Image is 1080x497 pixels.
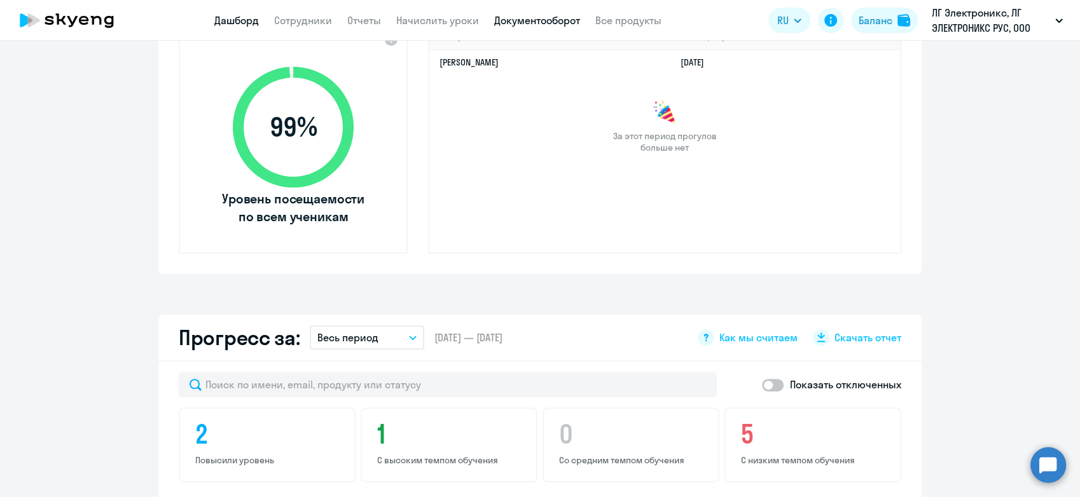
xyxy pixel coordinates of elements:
a: Начислить уроки [396,14,479,27]
span: Скачать отчет [834,330,901,344]
p: Весь период [317,330,378,345]
p: С высоким темпом обучения [377,454,525,466]
span: Уровень посещаемости по всем ученикам [220,190,366,226]
span: [DATE] — [DATE] [434,330,502,344]
button: ЛГ Электроникс, ЛГ ЭЛЕКТРОНИКС РУС, ООО [925,5,1069,36]
p: Повысили уровень [195,454,343,466]
span: Как мы считаем [719,330,798,344]
p: С низким темпом обучения [741,454,889,466]
span: RU [777,13,789,28]
button: RU [768,8,810,33]
button: Балансbalance [851,8,918,33]
a: Сотрудники [274,14,332,27]
input: Поиск по имени, email, продукту или статусу [179,372,717,397]
div: Баланс [859,13,892,28]
h4: 1 [377,419,525,449]
button: Весь период [310,325,424,350]
span: За этот период прогулов больше нет [611,130,718,153]
h2: Прогресс за: [179,325,300,350]
img: congrats [652,100,677,125]
a: [DATE] [681,57,714,68]
a: Отчеты [347,14,381,27]
p: ЛГ Электроникс, ЛГ ЭЛЕКТРОНИКС РУС, ООО [932,5,1050,36]
a: Документооборот [494,14,580,27]
a: [PERSON_NAME] [440,57,499,68]
a: Дашборд [214,14,259,27]
h4: 2 [195,419,343,449]
img: balance [897,14,910,27]
h4: 5 [741,419,889,449]
a: Все продукты [595,14,661,27]
span: 99 % [220,112,366,142]
p: Показать отключенных [790,377,901,392]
